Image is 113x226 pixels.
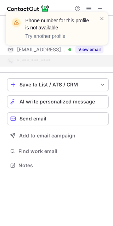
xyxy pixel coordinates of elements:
button: Notes [7,160,109,170]
img: ContactOut v5.3.10 [7,4,50,13]
header: Phone number for this profile is not available [26,17,91,31]
span: AI write personalized message [19,99,95,104]
button: Find work email [7,146,109,156]
button: AI write personalized message [7,95,109,108]
div: Save to List / ATS / CRM [19,82,96,87]
img: warning [11,17,22,28]
button: Add to email campaign [7,129,109,142]
span: Notes [18,162,106,169]
button: save-profile-one-click [7,78,109,91]
span: Find work email [18,148,106,154]
span: Add to email campaign [19,133,75,139]
p: Try another profile [26,33,91,40]
span: Send email [19,116,46,122]
button: Send email [7,112,109,125]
